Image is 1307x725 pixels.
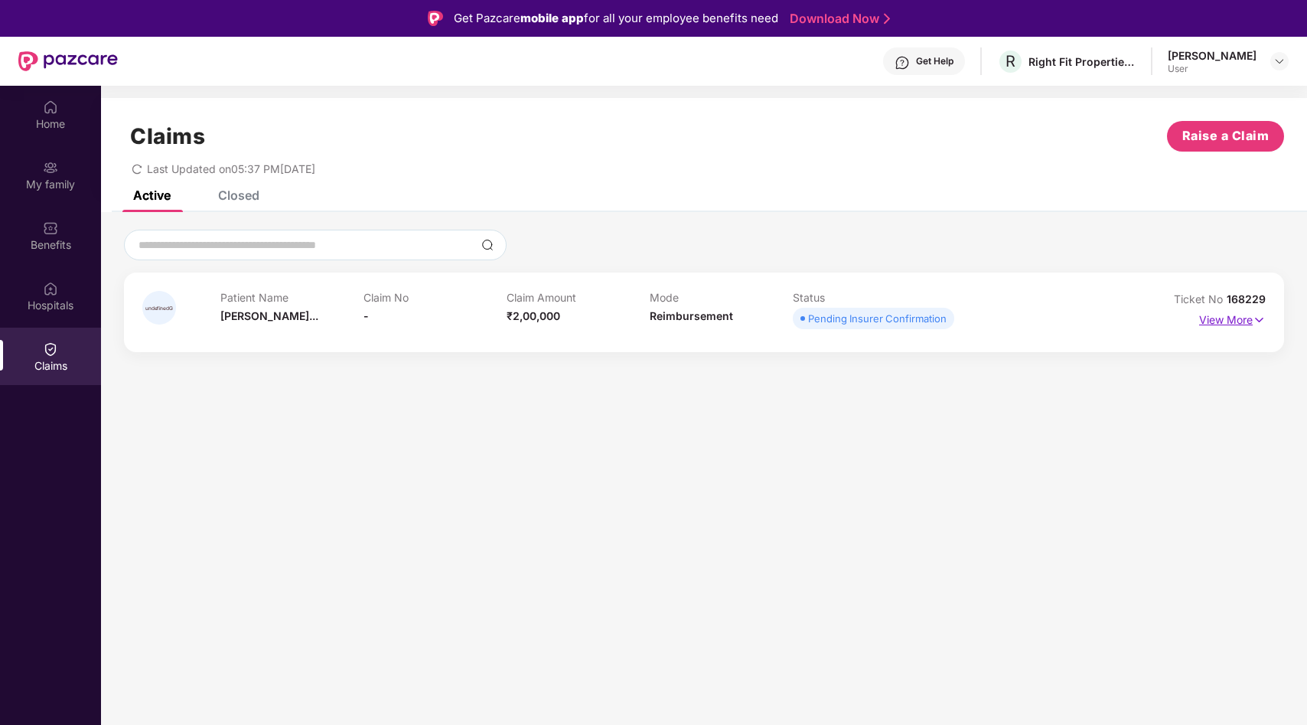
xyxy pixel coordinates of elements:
img: svg+xml;base64,PHN2ZyBpZD0iSGVscC0zMngzMiIgeG1sbnM9Imh0dHA6Ly93d3cudzMub3JnLzIwMDAvc3ZnIiB3aWR0aD... [895,55,910,70]
img: svg+xml;base64,PHN2ZyBpZD0iU2VhcmNoLTMyeDMyIiB4bWxucz0iaHR0cDovL3d3dy53My5vcmcvMjAwMC9zdmciIHdpZH... [481,239,494,251]
button: Raise a Claim [1167,121,1284,152]
a: Download Now [790,11,885,27]
span: Raise a Claim [1182,126,1270,145]
p: Mode [650,291,793,304]
span: Ticket No [1174,292,1227,305]
div: [PERSON_NAME] [1168,48,1256,63]
span: ₹2,00,000 [507,309,560,322]
img: svg+xml;base64,PHN2ZyBpZD0iRHJvcGRvd24tMzJ4MzIiIHhtbG5zPSJodHRwOi8vd3d3LnczLm9yZy8yMDAwL3N2ZyIgd2... [1273,55,1286,67]
span: Reimbursement [650,309,733,322]
div: Get Help [916,55,953,67]
p: Status [793,291,936,304]
p: Patient Name [220,291,363,304]
div: Active [133,188,171,203]
div: Right Fit Properties LLP [1028,54,1136,69]
p: View More [1199,308,1266,328]
img: svg+xml;base64,PHN2ZyBpZD0iSG9zcGl0YWxzIiB4bWxucz0iaHR0cDovL3d3dy53My5vcmcvMjAwMC9zdmciIHdpZHRoPS... [43,281,58,296]
div: User [1168,63,1256,75]
span: - [363,309,369,322]
span: 168229 [1227,292,1266,305]
img: Logo [428,11,443,26]
h1: Claims [130,123,205,149]
img: New Pazcare Logo [18,51,118,71]
img: svg+xml;base64,PHN2ZyBpZD0iQmVuZWZpdHMiIHhtbG5zPSJodHRwOi8vd3d3LnczLm9yZy8yMDAwL3N2ZyIgd2lkdGg9Ij... [43,220,58,236]
div: Pending Insurer Confirmation [808,311,947,326]
span: R [1006,52,1015,70]
img: svg+xml;base64,PHN2ZyB4bWxucz0iaHR0cDovL3d3dy53My5vcmcvMjAwMC9zdmciIHdpZHRoPSIxNyIgaGVpZ2h0PSIxNy... [1253,312,1266,328]
div: Closed [218,188,259,203]
img: svg+xml;base64,PHN2ZyBpZD0iSG9tZSIgeG1sbnM9Imh0dHA6Ly93d3cudzMub3JnLzIwMDAvc3ZnIiB3aWR0aD0iMjAiIG... [43,100,58,115]
span: undefinedG [145,305,173,311]
img: Stroke [884,11,890,27]
p: Claim No [363,291,507,304]
div: Get Pazcare for all your employee benefits need [454,9,778,28]
span: [PERSON_NAME]... [220,309,318,322]
span: Last Updated on 05:37 PM[DATE] [147,162,315,175]
strong: mobile app [520,11,584,25]
img: svg+xml;base64,PHN2ZyBpZD0iQ2xhaW0iIHhtbG5zPSJodHRwOi8vd3d3LnczLm9yZy8yMDAwL3N2ZyIgd2lkdGg9IjIwIi... [43,341,58,357]
p: Claim Amount [507,291,650,304]
img: svg+xml;base64,PHN2ZyB3aWR0aD0iMjAiIGhlaWdodD0iMjAiIHZpZXdCb3g9IjAgMCAyMCAyMCIgZmlsbD0ibm9uZSIgeG... [43,160,58,175]
span: redo [132,162,142,175]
